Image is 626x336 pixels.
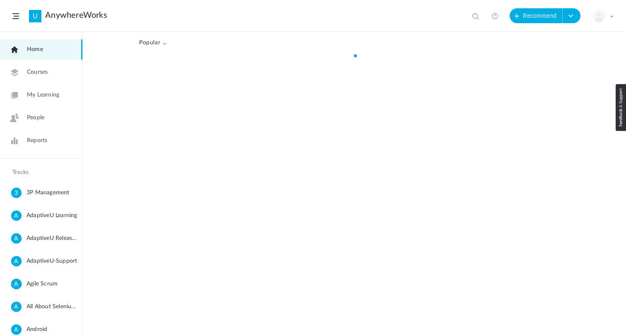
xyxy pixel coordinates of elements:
[593,10,605,22] img: user-image.png
[11,302,22,313] cite: A
[27,91,59,99] span: My Learning
[26,188,79,198] span: 3P Management
[11,210,22,222] cite: A
[11,256,22,267] cite: A
[26,302,79,312] span: All About Selenium Testing
[510,8,563,23] button: Recommend
[11,188,22,199] cite: 3
[26,324,79,335] span: Android
[616,84,626,131] img: loop_feedback_btn.png
[26,256,79,266] span: AdaptiveU-Support
[11,279,22,290] cite: A
[139,39,166,46] span: Popular
[45,10,107,20] a: AnywhereWorks
[26,210,79,221] span: AdaptiveU Learning
[11,324,22,336] cite: A
[27,68,48,77] span: Courses
[29,10,41,22] a: U
[27,114,44,122] span: People
[27,45,43,54] span: Home
[12,169,68,176] h4: Tracks
[26,233,79,244] span: AdaptiveU Release Details
[11,233,22,244] cite: A
[27,136,47,145] span: Reports
[26,279,79,289] span: Agile Scrum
